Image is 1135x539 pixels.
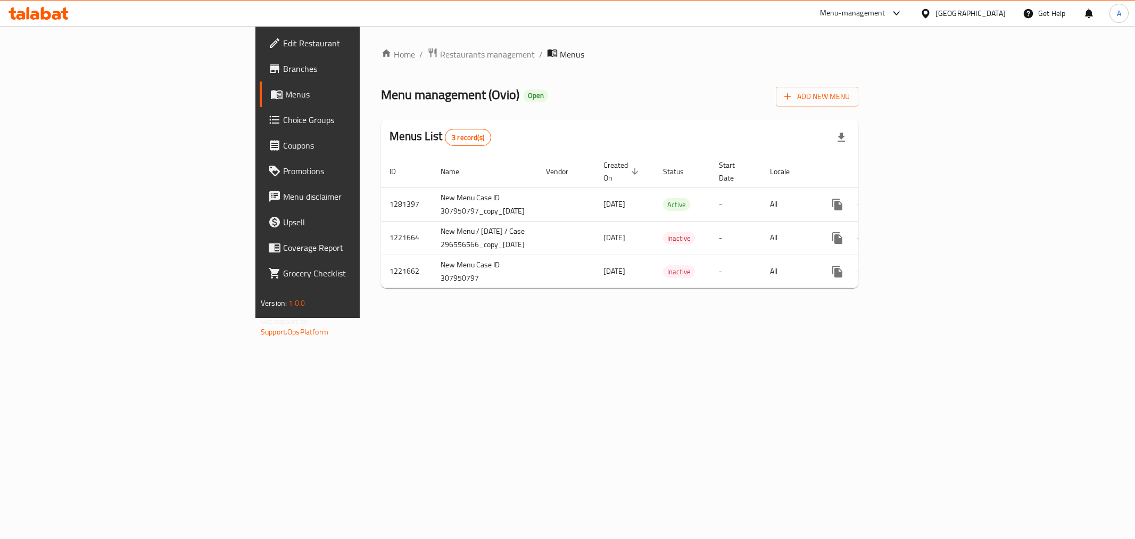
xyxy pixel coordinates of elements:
[445,129,491,146] div: Total records count
[663,198,690,211] div: Active
[850,259,876,284] button: Change Status
[524,91,548,100] span: Open
[825,192,850,217] button: more
[539,48,543,61] li: /
[710,187,761,221] td: -
[381,47,858,61] nav: breadcrumb
[761,255,816,288] td: All
[381,156,935,289] table: enhanced table
[381,83,519,107] span: Menu management ( Ovio )
[283,241,436,254] span: Coverage Report
[825,259,850,284] button: more
[427,47,535,61] a: Restaurants management
[820,7,885,20] div: Menu-management
[816,156,935,188] th: Actions
[261,296,287,310] span: Version:
[935,7,1006,19] div: [GEOGRAPHIC_DATA]
[850,192,876,217] button: Change Status
[432,187,537,221] td: New Menu Case ID 307950797_copy_[DATE]
[663,266,695,278] span: Inactive
[710,255,761,288] td: -
[829,125,854,150] div: Export file
[603,264,625,278] span: [DATE]
[285,88,436,101] span: Menus
[260,30,445,56] a: Edit Restaurant
[761,221,816,255] td: All
[261,325,328,339] a: Support.OpsPlatform
[710,221,761,255] td: -
[663,232,695,244] span: Inactive
[663,199,690,211] span: Active
[546,165,582,178] span: Vendor
[603,231,625,244] span: [DATE]
[524,89,548,102] div: Open
[261,314,310,328] span: Get support on:
[663,165,698,178] span: Status
[260,184,445,209] a: Menu disclaimer
[432,255,537,288] td: New Menu Case ID 307950797
[260,56,445,81] a: Branches
[283,190,436,203] span: Menu disclaimer
[440,48,535,61] span: Restaurants management
[776,87,858,107] button: Add New Menu
[283,62,436,75] span: Branches
[260,81,445,107] a: Menus
[560,48,584,61] span: Menus
[283,37,436,50] span: Edit Restaurant
[283,267,436,280] span: Grocery Checklist
[260,235,445,260] a: Coverage Report
[850,225,876,251] button: Change Status
[663,265,695,278] div: Inactive
[390,165,410,178] span: ID
[283,113,436,126] span: Choice Groups
[761,187,816,221] td: All
[1117,7,1121,19] span: A
[288,296,305,310] span: 1.0.0
[390,128,491,146] h2: Menus List
[784,90,850,103] span: Add New Menu
[260,260,445,286] a: Grocery Checklist
[719,159,749,184] span: Start Date
[770,165,803,178] span: Locale
[603,159,642,184] span: Created On
[445,133,491,143] span: 3 record(s)
[283,165,436,177] span: Promotions
[283,139,436,152] span: Coupons
[283,216,436,228] span: Upsell
[441,165,473,178] span: Name
[260,158,445,184] a: Promotions
[825,225,850,251] button: more
[260,107,445,133] a: Choice Groups
[603,197,625,211] span: [DATE]
[260,133,445,158] a: Coupons
[260,209,445,235] a: Upsell
[432,221,537,255] td: New Menu / [DATE] / Case 296556566_copy_[DATE]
